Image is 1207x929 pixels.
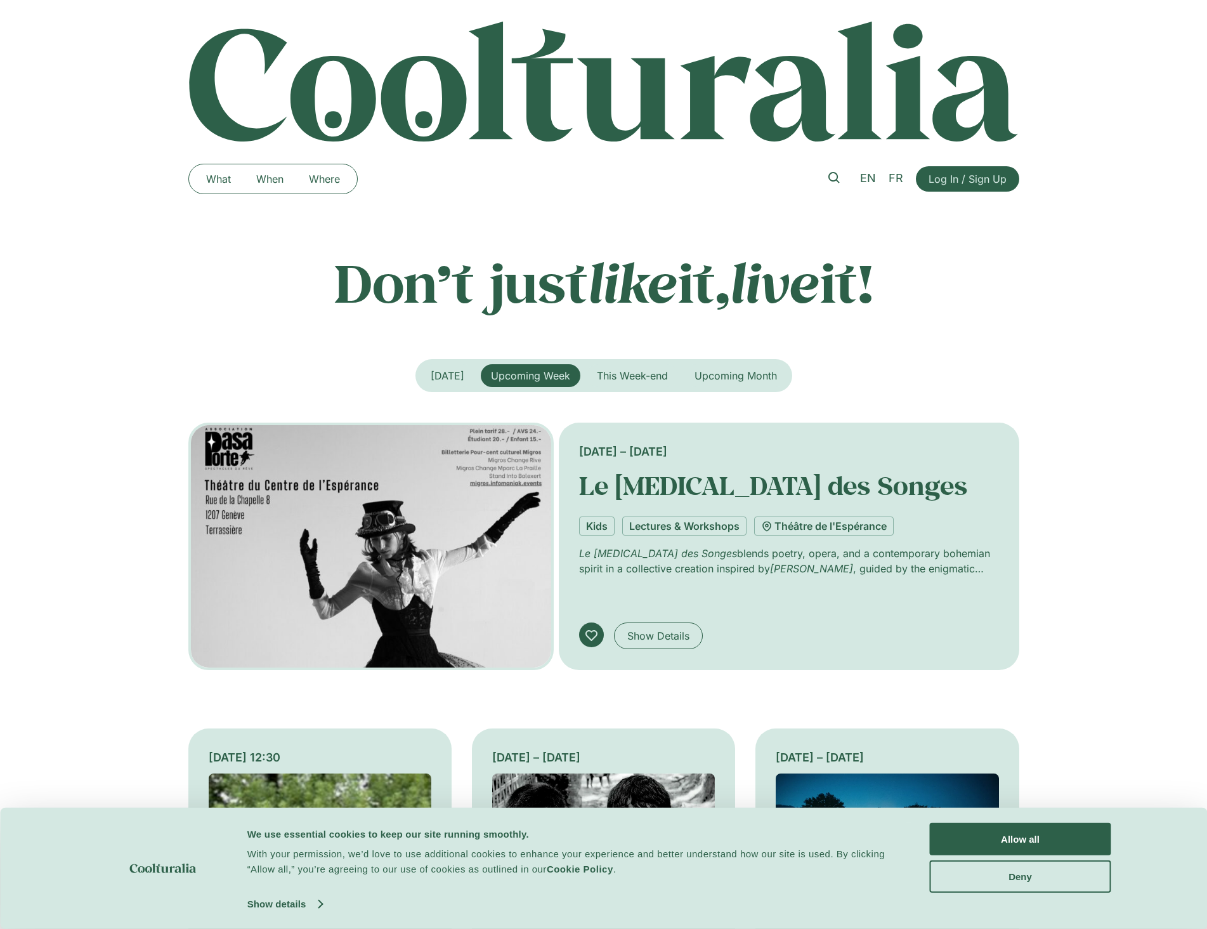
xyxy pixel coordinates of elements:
a: FR [882,169,910,188]
a: Show Details [614,623,703,649]
a: Kids [579,517,615,536]
nav: Menu [193,169,353,189]
button: Deny [930,860,1111,892]
div: [DATE] 12:30 [209,749,431,766]
em: like [588,247,678,317]
span: EN [860,171,876,185]
img: logo [129,864,196,873]
em: [PERSON_NAME] [770,562,853,575]
span: Show Details [627,628,689,643]
span: Log In / Sign Up [929,171,1007,187]
img: Coolturalia - Life of the Other Ones - Stéphane Lanoux [492,774,715,923]
p: Don’t just it, it! [188,251,1019,314]
a: When [244,169,296,189]
span: . [613,864,617,874]
div: We use essential cookies to keep our site running smoothly. [247,826,901,841]
em: live [730,247,820,317]
div: [DATE] – [DATE] [776,749,998,766]
a: Cookie Policy [547,864,613,874]
div: [DATE] – [DATE] [492,749,715,766]
a: Lectures & Workshops [622,517,747,536]
a: Le [MEDICAL_DATA] des Songes [579,469,967,502]
img: Coolturalia - LOUIS BILLETTE «NOX» [776,774,998,923]
a: Where [296,169,353,189]
em: Le [MEDICAL_DATA] des Songes [579,547,737,560]
span: FR [889,171,903,185]
a: Log In / Sign Up [916,166,1019,192]
a: What [193,169,244,189]
span: With your permission, we’d love to use additional cookies to enhance your experience and better u... [247,848,885,874]
div: [DATE] – [DATE] [579,443,998,460]
p: blends poetry, opera, and a contemporary bohemian spirit in a collective creation inspired by , g... [579,546,998,576]
a: EN [854,169,882,188]
button: Allow all [930,823,1111,855]
a: Show details [247,895,322,914]
span: Upcoming Week [491,369,570,382]
span: [DATE] [431,369,464,382]
span: Upcoming Month [695,369,777,382]
span: This Week-end [597,369,668,382]
a: Théâtre de l'Espérance [754,517,894,536]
